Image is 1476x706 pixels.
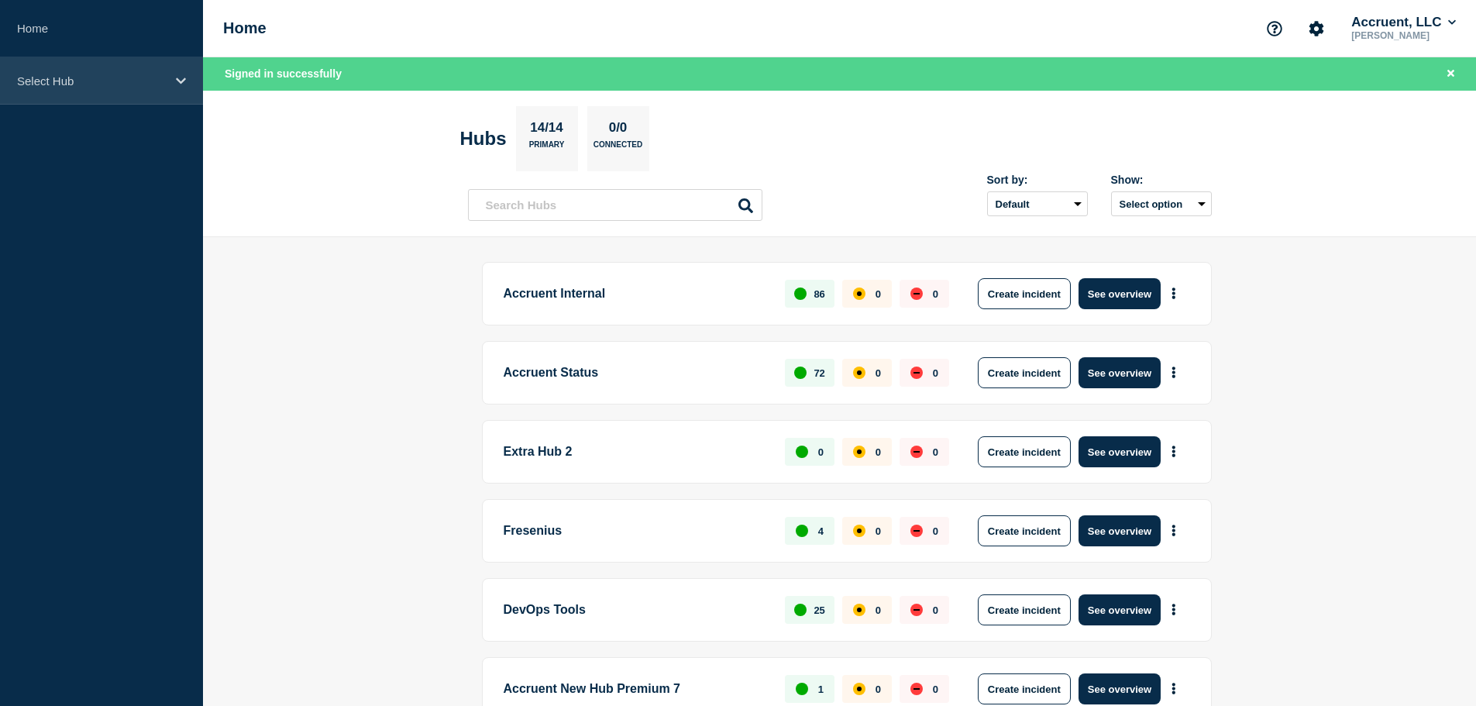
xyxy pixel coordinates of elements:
[1164,517,1184,546] button: More actions
[1300,12,1333,45] button: Account settings
[933,446,938,458] p: 0
[933,684,938,695] p: 0
[814,604,824,616] p: 25
[794,288,807,300] div: up
[910,446,923,458] div: down
[460,128,507,150] h2: Hubs
[17,74,166,88] p: Select Hub
[1111,191,1212,216] button: Select option
[1348,30,1459,41] p: [PERSON_NAME]
[504,357,768,388] p: Accruent Status
[1164,596,1184,625] button: More actions
[978,436,1071,467] button: Create incident
[876,288,881,300] p: 0
[1079,357,1161,388] button: See overview
[978,594,1071,625] button: Create incident
[529,140,565,157] p: Primary
[933,288,938,300] p: 0
[1079,594,1161,625] button: See overview
[1348,15,1459,30] button: Accruent, LLC
[910,683,923,695] div: down
[933,525,938,537] p: 0
[910,525,923,537] div: down
[876,604,881,616] p: 0
[468,189,762,221] input: Search Hubs
[978,515,1071,546] button: Create incident
[504,594,768,625] p: DevOps Tools
[818,446,824,458] p: 0
[876,684,881,695] p: 0
[1164,359,1184,387] button: More actions
[978,357,1071,388] button: Create incident
[504,673,768,704] p: Accruent New Hub Premium 7
[1164,438,1184,467] button: More actions
[504,515,768,546] p: Fresenius
[853,525,865,537] div: affected
[525,120,569,140] p: 14/14
[987,191,1088,216] select: Sort by
[853,604,865,616] div: affected
[978,673,1071,704] button: Create incident
[910,367,923,379] div: down
[853,288,865,300] div: affected
[796,683,808,695] div: up
[593,140,642,157] p: Connected
[876,367,881,379] p: 0
[876,446,881,458] p: 0
[1258,12,1291,45] button: Support
[504,278,768,309] p: Accruent Internal
[814,367,824,379] p: 72
[853,446,865,458] div: affected
[814,288,824,300] p: 86
[796,446,808,458] div: up
[818,525,824,537] p: 4
[504,436,768,467] p: Extra Hub 2
[603,120,633,140] p: 0/0
[223,19,267,37] h1: Home
[1079,278,1161,309] button: See overview
[1441,65,1461,83] button: Close banner
[1079,436,1161,467] button: See overview
[853,683,865,695] div: affected
[818,684,824,695] p: 1
[933,604,938,616] p: 0
[796,525,808,537] div: up
[1164,280,1184,308] button: More actions
[1079,673,1161,704] button: See overview
[1164,675,1184,704] button: More actions
[910,604,923,616] div: down
[876,525,881,537] p: 0
[853,367,865,379] div: affected
[1079,515,1161,546] button: See overview
[794,367,807,379] div: up
[987,174,1088,186] div: Sort by:
[1111,174,1212,186] div: Show:
[794,604,807,616] div: up
[978,278,1071,309] button: Create incident
[225,67,342,80] span: Signed in successfully
[910,288,923,300] div: down
[933,367,938,379] p: 0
